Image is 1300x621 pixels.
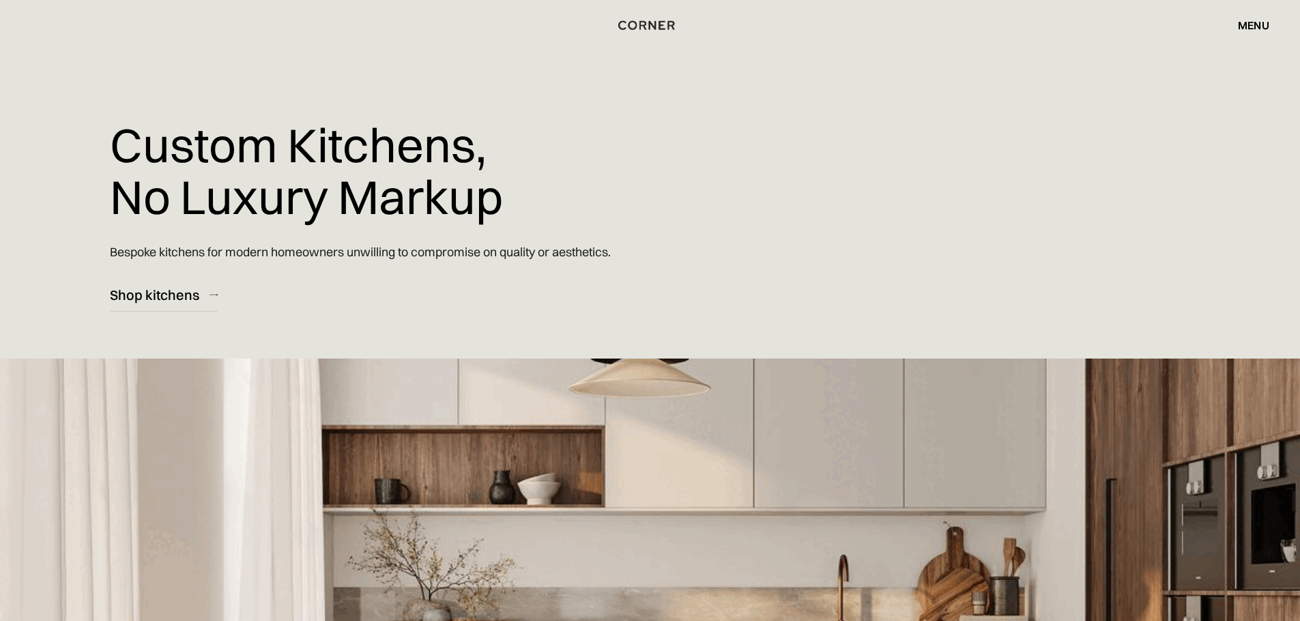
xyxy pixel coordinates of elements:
[110,232,611,271] p: Bespoke kitchens for modern homeowners unwilling to compromise on quality or aesthetics.
[110,286,199,304] div: Shop kitchens
[110,109,503,232] h1: Custom Kitchens, No Luxury Markup
[110,278,218,312] a: Shop kitchens
[603,16,697,34] a: home
[1224,14,1269,37] div: menu
[1238,20,1269,31] div: menu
